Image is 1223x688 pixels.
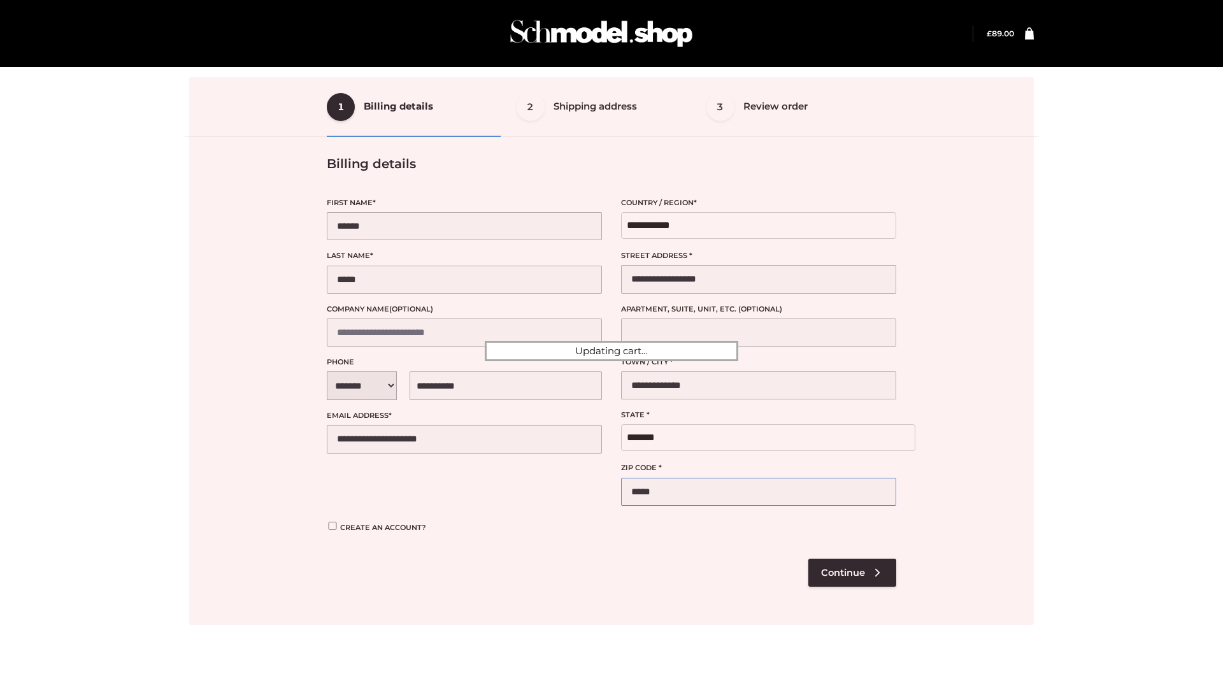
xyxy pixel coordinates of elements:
span: £ [987,29,992,38]
a: £89.00 [987,29,1014,38]
div: Updating cart... [485,341,738,361]
img: Schmodel Admin 964 [506,8,697,59]
bdi: 89.00 [987,29,1014,38]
